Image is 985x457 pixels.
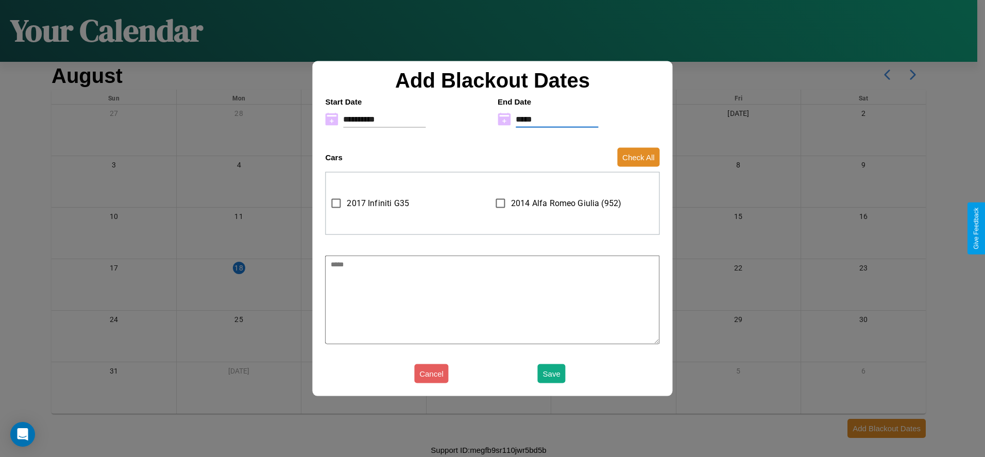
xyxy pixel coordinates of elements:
[538,364,566,383] button: Save
[414,364,449,383] button: Cancel
[325,97,487,106] h4: Start Date
[10,422,35,447] div: Open Intercom Messenger
[973,208,980,249] div: Give Feedback
[617,148,660,167] button: Check All
[325,153,342,162] h4: Cars
[347,197,409,210] span: 2017 Infiniti G35
[498,97,660,106] h4: End Date
[511,197,621,210] span: 2014 Alfa Romeo Giulia (952)
[320,69,665,92] h2: Add Blackout Dates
